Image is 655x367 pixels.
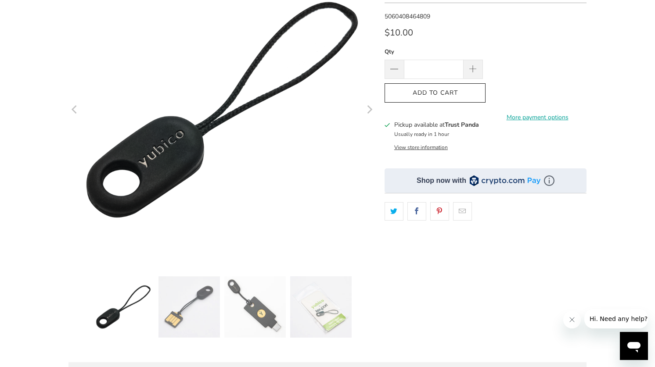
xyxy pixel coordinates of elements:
[224,276,286,338] img: Yubico x Keyport Parapull Lanyard - Trust Panda
[394,120,479,129] h3: Pickup available at
[290,276,352,338] img: Yubico x Keyport Parapull Lanyard - Trust Panda
[385,27,413,39] span: $10.00
[453,202,472,221] a: Email this to a friend
[394,89,476,97] span: Add to Cart
[385,47,483,57] label: Qty
[158,276,220,338] img: Yubico x Keyport Parapull Lanyard - Trust Panda
[385,83,486,103] button: Add to Cart
[385,202,403,221] a: Share this on Twitter
[407,202,426,221] a: Share this on Facebook
[394,131,449,138] small: Usually ready in 1 hour
[488,113,587,122] a: More payment options
[584,309,648,328] iframe: Message from company
[430,202,449,221] a: Share this on Pinterest
[417,176,466,185] div: Shop now with
[445,121,479,129] b: Trust Panda
[563,311,581,328] iframe: Close message
[93,276,154,338] img: Yubico x Keyport Parapull Lanyard - Trust Panda
[394,144,448,151] button: View store information
[385,236,587,265] iframe: Reviews Widget
[620,332,648,360] iframe: Button to launch messaging window
[385,12,430,21] span: 5060408464809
